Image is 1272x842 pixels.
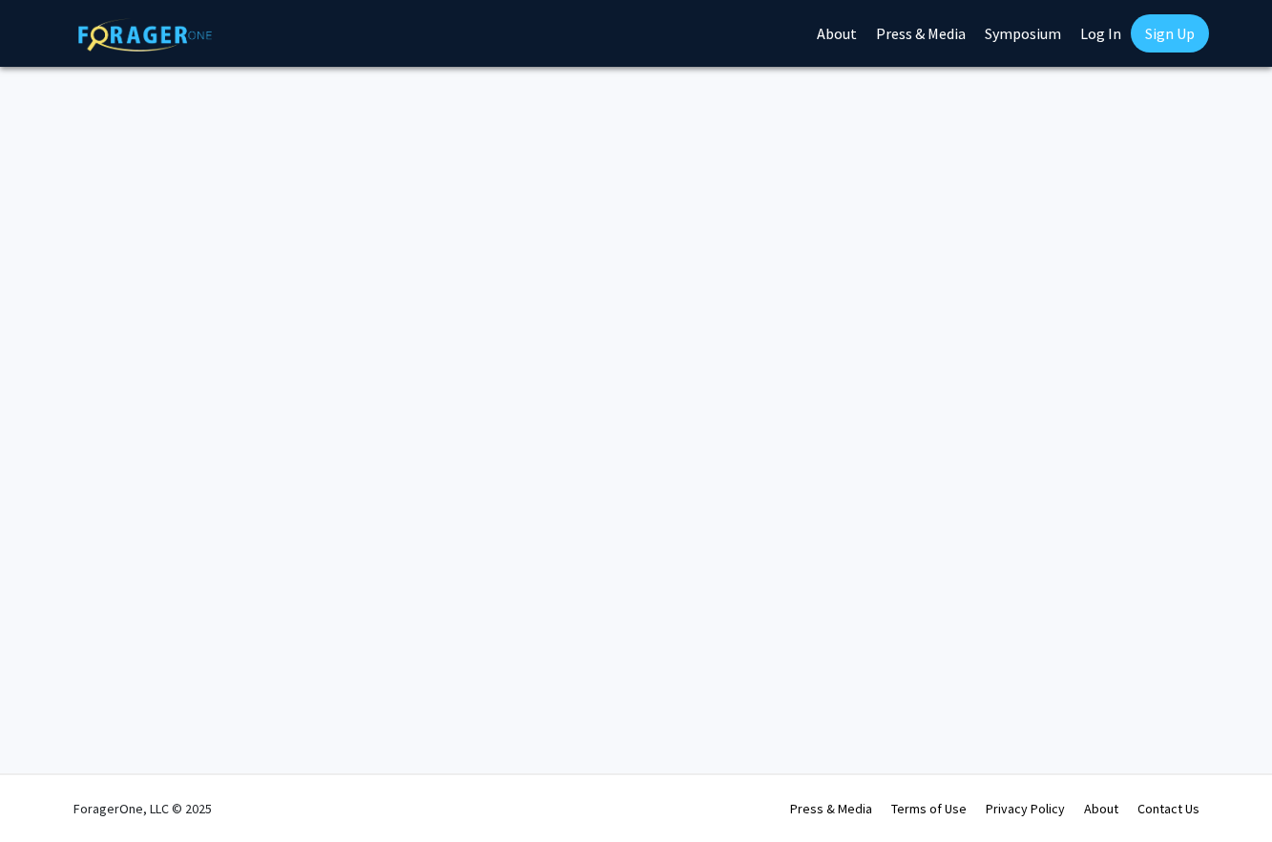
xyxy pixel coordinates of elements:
a: Press & Media [790,800,872,817]
a: Sign Up [1131,14,1209,53]
a: Terms of Use [891,800,967,817]
a: About [1084,800,1118,817]
a: Privacy Policy [986,800,1065,817]
a: Contact Us [1137,800,1199,817]
img: ForagerOne Logo [78,18,212,52]
div: ForagerOne, LLC © 2025 [73,775,212,842]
